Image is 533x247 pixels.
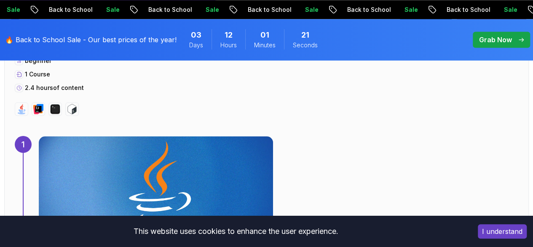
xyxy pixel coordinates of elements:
[141,5,198,14] p: Back to School
[25,57,51,65] p: beginner
[99,5,126,14] p: Sale
[15,136,32,153] div: 1
[298,5,325,14] p: Sale
[340,5,397,14] p: Back to School
[479,35,512,45] p: Grab Now
[397,5,424,14] p: Sale
[191,29,201,41] span: 3 Days
[293,41,318,49] span: Seconds
[50,104,60,114] img: terminal logo
[39,136,273,241] img: Java for Beginners card
[220,41,237,49] span: Hours
[189,41,203,49] span: Days
[25,71,50,78] span: 1 Course
[439,5,497,14] p: Back to School
[301,29,309,41] span: 21 Seconds
[478,224,527,239] button: Accept cookies
[42,5,99,14] p: Back to School
[198,5,225,14] p: Sale
[225,29,233,41] span: 12 Hours
[25,84,84,92] p: 2.4 hours of content
[33,104,43,114] img: intellij logo
[497,5,524,14] p: Sale
[241,5,298,14] p: Back to School
[16,104,27,114] img: java logo
[67,104,77,114] img: bash logo
[254,41,276,49] span: Minutes
[260,29,269,41] span: 1 Minutes
[6,222,465,241] div: This website uses cookies to enhance the user experience.
[5,35,177,45] p: 🔥 Back to School Sale - Our best prices of the year!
